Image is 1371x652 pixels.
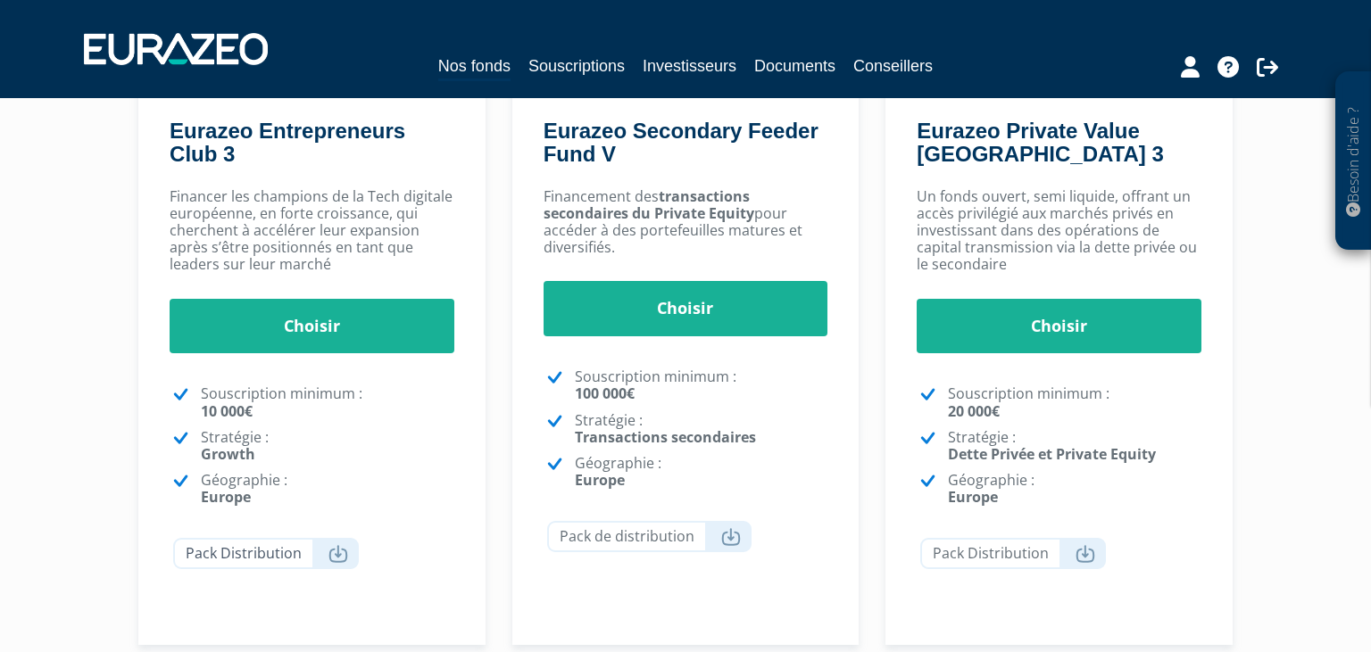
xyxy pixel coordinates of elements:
[853,54,933,78] a: Conseillers
[948,429,1201,463] p: Stratégie :
[575,455,828,489] p: Géographie :
[547,521,752,552] a: Pack de distribution
[528,54,625,78] a: Souscriptions
[201,487,251,507] strong: Europe
[170,119,405,166] a: Eurazeo Entrepreneurs Club 3
[170,188,454,274] p: Financer les champions de la Tech digitale européenne, en forte croissance, qui cherchent à accél...
[948,487,998,507] strong: Europe
[948,444,1156,464] strong: Dette Privée et Private Equity
[173,538,359,569] a: Pack Distribution
[544,119,818,166] a: Eurazeo Secondary Feeder Fund V
[948,385,1201,419] p: Souscription minimum :
[201,444,255,464] strong: Growth
[575,427,756,447] strong: Transactions secondaires
[201,472,454,506] p: Géographie :
[917,119,1163,166] a: Eurazeo Private Value [GEOGRAPHIC_DATA] 3
[575,470,625,490] strong: Europe
[84,33,268,65] img: 1732889491-logotype_eurazeo_blanc_rvb.png
[1343,81,1364,242] p: Besoin d'aide ?
[438,54,511,81] a: Nos fonds
[170,299,454,354] a: Choisir
[920,538,1106,569] a: Pack Distribution
[201,429,454,463] p: Stratégie :
[948,472,1201,506] p: Géographie :
[201,385,454,419] p: Souscription minimum :
[754,54,835,78] a: Documents
[575,384,635,403] strong: 100 000€
[201,401,253,421] strong: 10 000€
[917,188,1201,274] p: Un fonds ouvert, semi liquide, offrant un accès privilégié aux marchés privés en investissant dan...
[575,412,828,446] p: Stratégie :
[643,54,736,78] a: Investisseurs
[544,186,754,223] strong: transactions secondaires du Private Equity
[948,401,1000,421] strong: 20 000€
[544,281,828,336] a: Choisir
[575,368,828,402] p: Souscription minimum :
[544,188,828,257] p: Financement des pour accéder à des portefeuilles matures et diversifiés.
[917,299,1201,354] a: Choisir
